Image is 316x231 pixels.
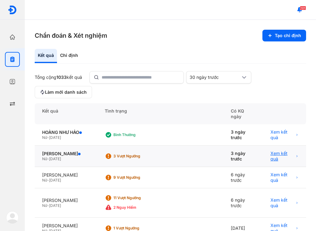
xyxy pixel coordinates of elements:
[113,154,163,159] div: 3 Vượt ngưỡng
[35,75,82,80] div: Tổng cộng kết quả
[262,30,306,41] button: Tạo chỉ định
[97,103,223,124] div: Tình trạng
[47,156,49,161] span: -
[190,75,240,80] div: 30 ngày trước
[42,223,90,229] div: [PERSON_NAME]
[35,86,92,98] button: Làm mới danh sách
[47,203,49,208] span: -
[300,6,306,10] span: 101
[57,49,81,63] div: Chỉ định
[223,103,263,124] div: Có KQ ngày
[223,167,263,188] div: 6 ngày trước
[47,178,49,182] span: -
[35,31,107,40] h3: Chẩn đoán & Xét nghiệm
[49,135,61,140] span: [DATE]
[49,203,61,208] span: [DATE]
[270,151,294,162] span: Xem kết quả
[113,175,163,180] div: 9 Vượt ngưỡng
[6,211,19,224] img: logo
[270,172,294,183] span: Xem kết quả
[42,151,90,156] div: [PERSON_NAME]
[270,197,294,208] span: Xem kết quả
[223,124,263,146] div: 3 ngày trước
[42,135,47,140] span: Nữ
[270,129,294,140] span: Xem kết quả
[42,203,47,208] span: Nữ
[42,198,90,203] div: [PERSON_NAME]
[49,178,61,182] span: [DATE]
[113,205,163,210] div: 2 Nguy hiểm
[113,226,163,231] div: 1 Vượt ngưỡng
[42,178,47,182] span: Nữ
[42,156,47,161] span: Nữ
[56,75,67,80] span: 1033
[223,146,263,167] div: 3 ngày trước
[47,135,49,140] span: -
[45,89,87,95] span: Làm mới danh sách
[223,188,263,218] div: 6 ngày trước
[42,130,90,135] div: HOÀNG NHƯ HẢO
[35,103,97,124] div: Kết quả
[113,132,163,137] div: Bình thường
[35,49,57,63] div: Kết quả
[49,156,61,161] span: [DATE]
[113,195,163,200] div: 11 Vượt ngưỡng
[42,172,90,178] div: [PERSON_NAME]
[8,5,17,15] img: logo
